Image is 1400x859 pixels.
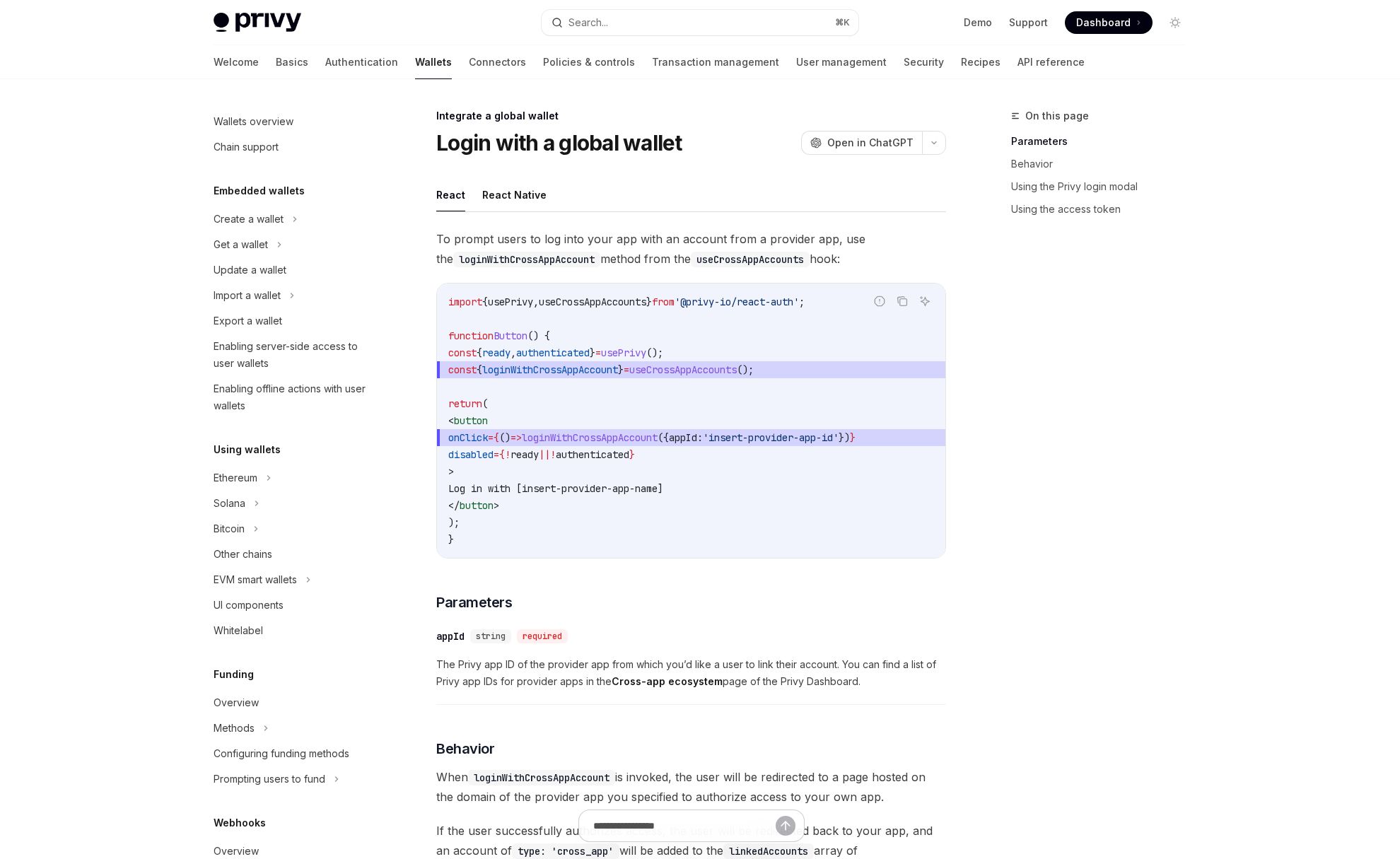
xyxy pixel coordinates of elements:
[436,629,465,643] div: appId
[527,329,550,342] span: () {
[796,45,887,79] a: User management
[568,14,608,31] div: Search...
[776,816,795,836] button: Send message
[436,130,682,156] h1: Login with a global wallet
[202,618,383,643] a: Whitelabel
[325,45,398,79] a: Authentication
[499,431,511,444] span: ()
[214,771,325,788] div: Prompting users to fund
[839,431,850,444] span: })
[539,448,550,461] span: ||
[916,292,934,310] button: Ask AI
[595,346,601,359] span: =
[542,10,858,35] button: Search...⌘K
[202,134,383,160] a: Chain support
[448,346,477,359] span: const
[214,469,257,486] div: Ethereum
[1065,11,1153,34] a: Dashboard
[214,182,305,199] h5: Embedded wallets
[612,675,723,687] strong: Cross-app ecosystem
[488,431,494,444] span: =
[499,448,505,461] span: {
[1076,16,1131,30] span: Dashboard
[618,363,624,376] span: }
[436,592,512,612] span: Parameters
[601,346,646,359] span: usePrivy
[202,690,383,715] a: Overview
[214,211,284,228] div: Create a wallet
[737,363,754,376] span: ();
[482,363,618,376] span: loginWithCrossAppAccount
[214,113,293,130] div: Wallets overview
[214,441,281,458] h5: Using wallets
[214,338,375,372] div: Enabling server-side access to user wallets
[835,17,850,28] span: ⌘ K
[477,363,482,376] span: {
[801,131,922,155] button: Open in ChatGPT
[202,542,383,567] a: Other chains
[476,631,506,642] span: string
[870,292,889,310] button: Report incorrect code
[214,139,279,156] div: Chain support
[522,431,658,444] span: loginWithCrossAppAccount
[658,431,669,444] span: ({
[624,363,629,376] span: =
[482,178,547,211] button: React Native
[691,252,810,267] code: useCrossAppAccounts
[543,45,635,79] a: Policies & controls
[214,380,375,414] div: Enabling offline actions with user wallets
[214,262,286,279] div: Update a wallet
[448,296,482,308] span: import
[1017,45,1085,79] a: API reference
[448,329,494,342] span: function
[214,622,263,639] div: Whitelabel
[550,448,556,461] span: !
[448,363,477,376] span: const
[448,465,454,478] span: >
[453,252,600,267] code: loginWithCrossAppAccount
[214,45,259,79] a: Welcome
[202,376,383,419] a: Enabling offline actions with user wallets
[460,499,494,512] span: button
[448,448,494,461] span: disabled
[652,296,675,308] span: from
[1011,153,1198,175] a: Behavior
[448,499,460,512] span: </
[448,431,488,444] span: onClick
[482,296,488,308] span: {
[799,296,805,308] span: ;
[202,109,383,134] a: Wallets overview
[893,292,911,310] button: Copy the contents from the code block
[436,767,946,807] span: When is invoked, the user will be redirected to a page hosted on the domain of the provider app y...
[1164,11,1186,34] button: Toggle dark mode
[477,346,482,359] span: {
[202,334,383,376] a: Enabling server-side access to user wallets
[214,694,259,711] div: Overview
[533,296,539,308] span: ,
[517,629,568,643] div: required
[436,178,465,211] button: React
[448,397,482,410] span: return
[850,431,856,444] span: }
[494,329,527,342] span: Button
[516,346,590,359] span: authenticated
[202,592,383,618] a: UI components
[415,45,452,79] a: Wallets
[276,45,308,79] a: Basics
[214,546,272,563] div: Other chains
[556,448,629,461] span: authenticated
[652,45,779,79] a: Transaction management
[202,308,383,334] a: Export a wallet
[448,533,454,546] span: }
[436,229,946,269] span: To prompt users to log into your app with an account from a provider app, use the method from the...
[629,448,635,461] span: }
[482,397,488,410] span: (
[214,720,255,737] div: Methods
[904,45,944,79] a: Security
[214,495,245,512] div: Solana
[511,448,539,461] span: ready
[214,745,349,762] div: Configuring funding methods
[590,346,595,359] span: }
[214,312,282,329] div: Export a wallet
[629,363,737,376] span: useCrossAppAccounts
